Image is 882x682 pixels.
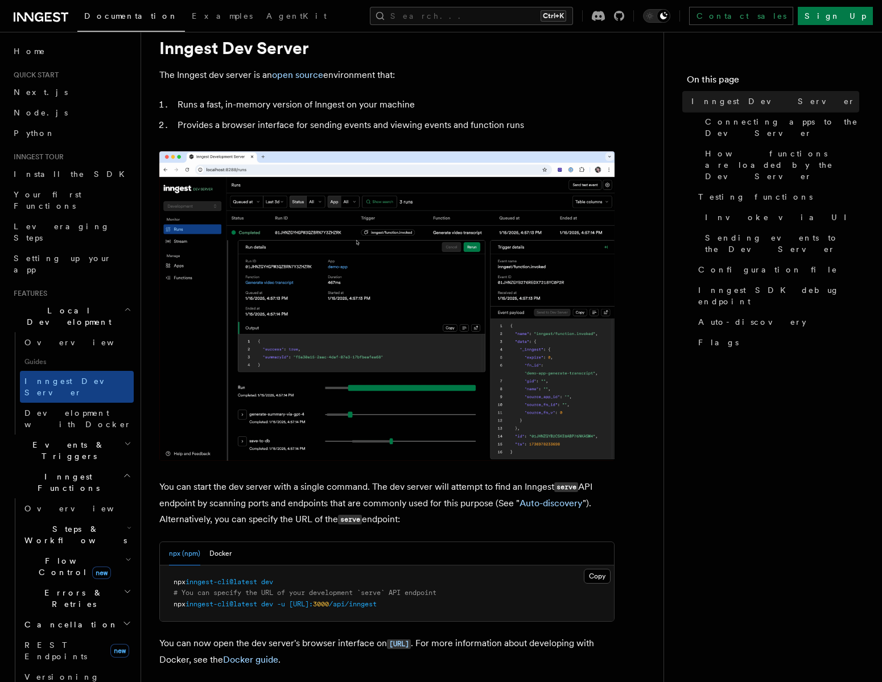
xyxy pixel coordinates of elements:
a: Leveraging Steps [9,216,134,248]
span: Examples [192,11,253,20]
a: Overview [20,332,134,353]
a: open source [272,69,323,80]
a: Python [9,123,134,143]
span: Local Development [9,305,124,328]
a: Inngest SDK debug endpoint [694,280,859,312]
span: AgentKit [266,11,327,20]
span: inngest-cli@latest [186,600,257,608]
span: Features [9,289,47,298]
span: Inngest Dev Server [691,96,855,107]
span: Quick start [9,71,59,80]
a: REST Endpointsnew [20,635,134,667]
a: Sending events to the Dev Server [700,228,859,259]
button: Steps & Workflows [20,519,134,551]
button: Local Development [9,300,134,332]
span: npx [174,600,186,608]
a: Next.js [9,82,134,102]
a: Inngest Dev Server [687,91,859,111]
a: Inngest Dev Server [20,371,134,403]
span: Documentation [84,11,178,20]
code: serve [554,482,578,492]
span: Overview [24,338,142,347]
span: Inngest tour [9,152,64,162]
span: Steps & Workflows [20,523,127,546]
span: Flow Control [20,555,125,578]
button: Flow Controlnew [20,551,134,582]
p: You can now open the dev server's browser interface on . For more information about developing wi... [159,635,615,668]
button: Copy [584,569,611,584]
span: dev [261,600,273,608]
span: Sending events to the Dev Server [705,232,859,255]
span: [URL]: [289,600,313,608]
a: Invoke via UI [700,207,859,228]
li: Runs a fast, in-memory version of Inngest on your machine [174,97,615,113]
code: serve [338,515,362,524]
a: Contact sales [689,7,793,25]
span: Inngest SDK debug endpoint [698,284,859,307]
a: Auto-discovery [694,312,859,332]
a: Flags [694,332,859,353]
span: Inngest Functions [9,471,123,494]
span: Setting up your app [14,254,112,274]
span: Guides [20,353,134,371]
h4: On this page [687,73,859,91]
a: Docker guide [223,654,278,665]
a: Connecting apps to the Dev Server [700,111,859,143]
span: new [92,567,111,579]
button: Inngest Functions [9,466,134,498]
span: Cancellation [20,619,118,630]
span: Your first Functions [14,190,81,210]
button: npx (npm) [169,542,200,565]
span: Python [14,129,55,138]
span: inngest-cli@latest [186,578,257,586]
p: The Inngest dev server is an environment that: [159,67,615,83]
a: Overview [20,498,134,519]
span: REST Endpoints [24,640,87,661]
span: Next.js [14,88,68,97]
button: Events & Triggers [9,435,134,466]
span: # You can specify the URL of your development `serve` API endpoint [174,589,436,597]
span: 3000 [313,600,329,608]
span: Testing functions [698,191,813,202]
span: -u [277,600,285,608]
span: Home [14,46,46,57]
a: Development with Docker [20,403,134,435]
h1: Inngest Dev Server [159,38,615,58]
a: How functions are loaded by the Dev Server [700,143,859,187]
img: Dev Server Demo [159,151,615,461]
span: new [110,644,129,658]
a: Setting up your app [9,248,134,280]
span: Node.js [14,108,68,117]
span: Install the SDK [14,170,131,179]
span: Leveraging Steps [14,222,110,242]
p: You can start the dev server with a single command. The dev server will attempt to find an Innges... [159,479,615,528]
a: [URL] [387,638,411,648]
span: How functions are loaded by the Dev Server [705,148,859,182]
span: dev [261,578,273,586]
a: Your first Functions [9,184,134,216]
span: Inngest Dev Server [24,377,122,397]
span: Connecting apps to the Dev Server [705,116,859,139]
a: AgentKit [259,3,333,31]
a: Sign Up [798,7,873,25]
span: Events & Triggers [9,439,124,462]
a: Auto-discovery [520,498,583,509]
a: Node.js [9,102,134,123]
a: Testing functions [694,187,859,207]
span: Versioning [24,672,100,681]
span: Invoke via UI [705,212,856,223]
button: Docker [209,542,232,565]
a: Install the SDK [9,164,134,184]
span: Flags [698,337,739,348]
span: Configuration file [698,264,838,275]
li: Provides a browser interface for sending events and viewing events and function runs [174,117,615,133]
span: Overview [24,504,142,513]
code: [URL] [387,639,411,649]
a: Documentation [77,3,185,32]
span: Errors & Retries [20,587,123,610]
a: Home [9,41,134,61]
a: Examples [185,3,259,31]
span: Development with Docker [24,408,131,429]
div: Local Development [9,332,134,435]
a: Configuration file [694,259,859,280]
